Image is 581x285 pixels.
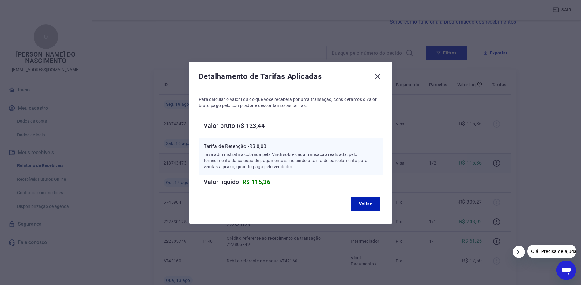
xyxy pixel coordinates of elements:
p: Tarifa de Retenção: -R$ 8,08 [204,143,378,150]
div: Detalhamento de Tarifas Aplicadas [199,72,383,84]
p: Taxa administrativa cobrada pela Vindi sobre cada transação realizada, pelo fornecimento da soluç... [204,151,378,170]
button: Voltar [351,197,380,211]
h6: Valor líquido: [204,177,383,187]
span: R$ 115,36 [243,178,270,186]
span: Olá! Precisa de ajuda? [4,4,51,9]
h6: Valor bruto: R$ 123,44 [204,121,383,131]
iframe: Fechar mensagem [513,246,525,258]
iframe: Mensagem da empresa [527,245,576,258]
iframe: Botão para abrir a janela de mensagens [556,261,576,280]
p: Para calcular o valor líquido que você receberá por uma transação, consideramos o valor bruto pag... [199,96,383,109]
